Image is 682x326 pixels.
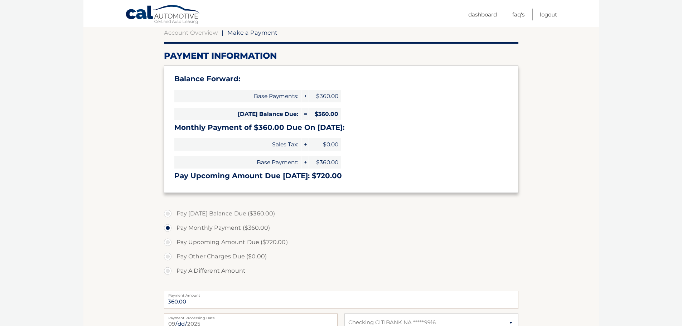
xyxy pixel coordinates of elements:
[164,264,518,278] label: Pay A Different Amount
[301,90,309,102] span: +
[174,108,301,120] span: [DATE] Balance Due:
[540,9,557,20] a: Logout
[309,90,341,102] span: $360.00
[174,90,301,102] span: Base Payments:
[174,123,508,132] h3: Monthly Payment of $360.00 Due On [DATE]:
[309,156,341,169] span: $360.00
[301,156,309,169] span: +
[222,29,223,36] span: |
[164,235,518,249] label: Pay Upcoming Amount Due ($720.00)
[301,138,309,151] span: +
[164,313,338,319] label: Payment Processing Date
[164,249,518,264] label: Pay Other Charges Due ($0.00)
[164,50,518,61] h2: Payment Information
[164,29,218,36] a: Account Overview
[125,5,200,25] a: Cal Automotive
[174,171,508,180] h3: Pay Upcoming Amount Due [DATE]: $720.00
[174,156,301,169] span: Base Payment:
[174,138,301,151] span: Sales Tax:
[174,74,508,83] h3: Balance Forward:
[164,206,518,221] label: Pay [DATE] Balance Due ($360.00)
[227,29,277,36] span: Make a Payment
[164,291,518,297] label: Payment Amount
[164,221,518,235] label: Pay Monthly Payment ($360.00)
[309,108,341,120] span: $360.00
[309,138,341,151] span: $0.00
[164,291,518,309] input: Payment Amount
[301,108,309,120] span: =
[512,9,524,20] a: FAQ's
[468,9,497,20] a: Dashboard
